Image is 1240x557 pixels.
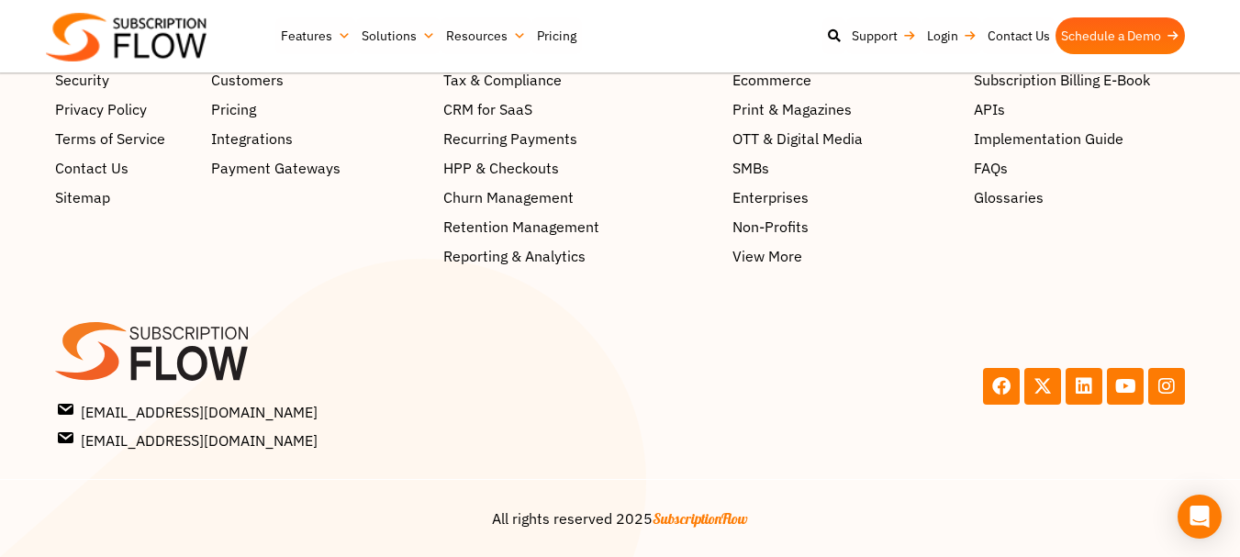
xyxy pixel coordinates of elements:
[922,17,982,54] a: Login
[59,428,615,451] a: [EMAIL_ADDRESS][DOMAIN_NAME]
[55,186,193,208] a: Sitemap
[443,157,559,179] span: HPP & Checkouts
[443,245,586,267] span: Reporting & Analytics
[443,98,714,120] a: CRM for SaaS
[443,128,714,150] a: Recurring Payments
[211,98,256,120] span: Pricing
[211,98,425,120] a: Pricing
[974,157,1008,179] span: FAQs
[732,128,863,150] span: OTT & Digital Media
[59,399,615,423] a: [EMAIL_ADDRESS][DOMAIN_NAME]
[211,128,293,150] span: Integrations
[275,17,356,54] a: Features
[732,245,955,267] a: View More
[55,69,109,91] span: Security
[46,13,207,61] img: Subscriptionflow
[732,98,955,120] a: Print & Magazines
[982,17,1056,54] a: Contact Us
[55,128,165,150] span: Terms of Service
[441,17,531,54] a: Resources
[974,69,1185,91] a: Subscription Billing E-Book
[974,98,1005,120] span: APIs
[732,245,802,267] span: View More
[211,128,425,150] a: Integrations
[443,216,714,238] a: Retention Management
[55,98,193,120] a: Privacy Policy
[732,157,769,179] span: SMBs
[653,509,748,528] span: SubscriptionFlow
[974,157,1185,179] a: FAQs
[974,128,1123,150] span: Implementation Guide
[846,17,922,54] a: Support
[83,507,1157,529] center: All rights reserved 2025
[443,216,599,238] span: Retention Management
[55,69,193,91] a: Security
[55,322,248,381] img: SF-logo
[974,98,1185,120] a: APIs
[732,216,955,238] a: Non-Profits
[1056,17,1185,54] a: Schedule a Demo
[356,17,441,54] a: Solutions
[443,69,562,91] span: Tax & Compliance
[211,69,284,91] span: Customers
[732,98,852,120] span: Print & Magazines
[443,245,714,267] a: Reporting & Analytics
[732,186,955,208] a: Enterprises
[443,157,714,179] a: HPP & Checkouts
[974,69,1150,91] span: Subscription Billing E-Book
[974,186,1185,208] a: Glossaries
[443,128,577,150] span: Recurring Payments
[211,69,425,91] a: Customers
[732,157,955,179] a: SMBs
[55,186,110,208] span: Sitemap
[732,128,955,150] a: OTT & Digital Media
[732,216,809,238] span: Non-Profits
[59,399,318,423] span: [EMAIL_ADDRESS][DOMAIN_NAME]
[211,157,341,179] span: Payment Gateways
[974,128,1185,150] a: Implementation Guide
[55,98,147,120] span: Privacy Policy
[443,69,714,91] a: Tax & Compliance
[974,186,1044,208] span: Glossaries
[732,69,955,91] a: Ecommerce
[211,157,425,179] a: Payment Gateways
[55,157,128,179] span: Contact Us
[732,186,809,208] span: Enterprises
[531,17,582,54] a: Pricing
[55,128,193,150] a: Terms of Service
[1178,495,1222,539] div: Open Intercom Messenger
[443,98,532,120] span: CRM for SaaS
[443,186,574,208] span: Churn Management
[732,69,811,91] span: Ecommerce
[55,157,193,179] a: Contact Us
[59,428,318,451] span: [EMAIL_ADDRESS][DOMAIN_NAME]
[443,186,714,208] a: Churn Management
